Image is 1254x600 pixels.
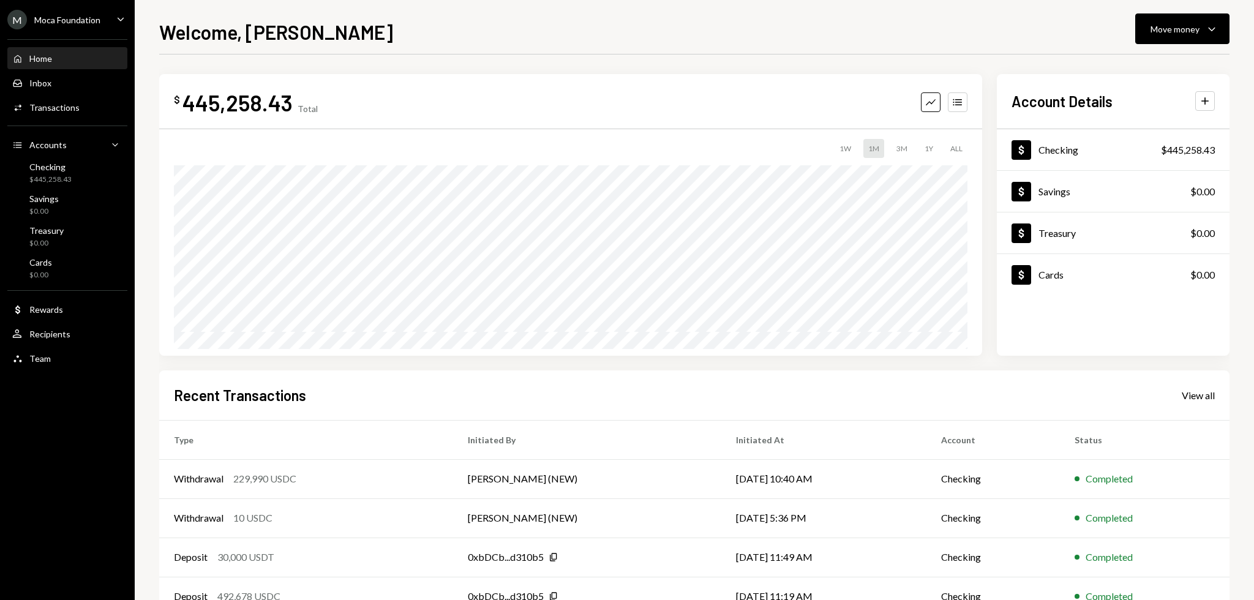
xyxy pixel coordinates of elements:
[1038,227,1076,239] div: Treasury
[29,329,70,339] div: Recipients
[892,139,912,158] div: 3M
[29,193,59,204] div: Savings
[926,459,1061,498] td: Checking
[1086,511,1133,525] div: Completed
[453,420,722,459] th: Initiated By
[997,171,1230,212] a: Savings$0.00
[29,140,67,150] div: Accounts
[174,550,208,564] div: Deposit
[863,139,884,158] div: 1M
[7,47,127,69] a: Home
[926,420,1061,459] th: Account
[233,511,272,525] div: 10 USDC
[1190,226,1215,241] div: $0.00
[29,53,52,64] div: Home
[7,298,127,320] a: Rewards
[1182,388,1215,402] a: View all
[34,15,100,25] div: Moca Foundation
[7,323,127,345] a: Recipients
[453,498,722,538] td: [PERSON_NAME] (NEW)
[721,498,926,538] td: [DATE] 5:36 PM
[174,511,223,525] div: Withdrawal
[920,139,938,158] div: 1Y
[233,471,296,486] div: 229,990 USDC
[1012,91,1113,111] h2: Account Details
[298,103,318,114] div: Total
[29,206,59,217] div: $0.00
[7,347,127,369] a: Team
[29,102,80,113] div: Transactions
[1086,471,1133,486] div: Completed
[1038,186,1070,197] div: Savings
[182,89,293,116] div: 445,258.43
[1161,143,1215,157] div: $445,258.43
[29,78,51,88] div: Inbox
[468,550,544,564] div: 0xbDCb...d310b5
[217,550,274,564] div: 30,000 USDT
[7,72,127,94] a: Inbox
[174,471,223,486] div: Withdrawal
[29,238,64,249] div: $0.00
[159,20,393,44] h1: Welcome, [PERSON_NAME]
[29,162,72,172] div: Checking
[835,139,856,158] div: 1W
[997,254,1230,295] a: Cards$0.00
[945,139,967,158] div: ALL
[7,253,127,283] a: Cards$0.00
[721,459,926,498] td: [DATE] 10:40 AM
[29,270,52,280] div: $0.00
[1182,389,1215,402] div: View all
[7,96,127,118] a: Transactions
[7,10,27,29] div: M
[7,133,127,156] a: Accounts
[997,129,1230,170] a: Checking$445,258.43
[1190,184,1215,199] div: $0.00
[1151,23,1200,36] div: Move money
[7,190,127,219] a: Savings$0.00
[997,212,1230,253] a: Treasury$0.00
[453,459,722,498] td: [PERSON_NAME] (NEW)
[926,498,1061,538] td: Checking
[29,304,63,315] div: Rewards
[1038,269,1064,280] div: Cards
[29,174,72,185] div: $445,258.43
[29,353,51,364] div: Team
[1060,420,1230,459] th: Status
[721,538,926,577] td: [DATE] 11:49 AM
[1086,550,1133,564] div: Completed
[29,225,64,236] div: Treasury
[1190,268,1215,282] div: $0.00
[1038,144,1078,156] div: Checking
[721,420,926,459] th: Initiated At
[159,420,453,459] th: Type
[174,94,180,106] div: $
[174,385,306,405] h2: Recent Transactions
[29,257,52,268] div: Cards
[1135,13,1230,44] button: Move money
[926,538,1061,577] td: Checking
[7,158,127,187] a: Checking$445,258.43
[7,222,127,251] a: Treasury$0.00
